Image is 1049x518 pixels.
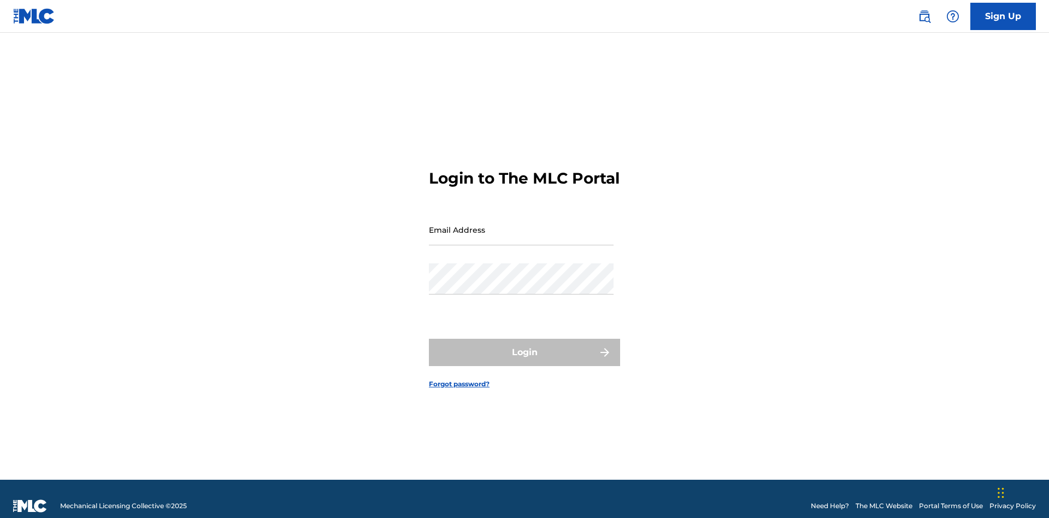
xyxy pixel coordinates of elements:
img: help [946,10,959,23]
a: Portal Terms of Use [919,501,983,511]
a: Privacy Policy [989,501,1036,511]
img: search [918,10,931,23]
iframe: Chat Widget [994,466,1049,518]
a: Need Help? [811,501,849,511]
a: Sign Up [970,3,1036,30]
h3: Login to The MLC Portal [429,169,620,188]
div: Drag [998,476,1004,509]
a: The MLC Website [856,501,912,511]
a: Forgot password? [429,379,490,389]
a: Public Search [914,5,935,27]
div: Help [942,5,964,27]
span: Mechanical Licensing Collective © 2025 [60,501,187,511]
img: logo [13,499,47,513]
img: MLC Logo [13,8,55,24]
